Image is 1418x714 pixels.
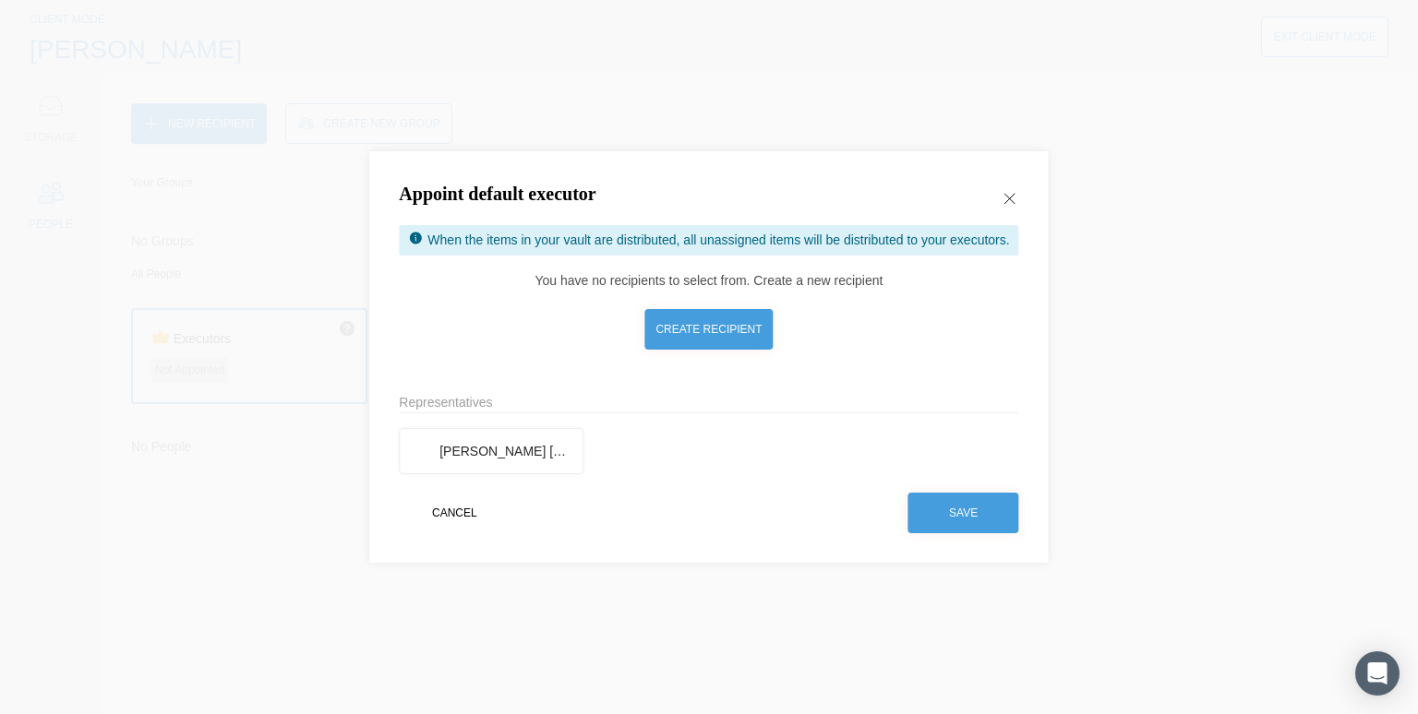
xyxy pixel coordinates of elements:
[399,493,510,533] button: Cancel
[644,309,773,350] button: Create recipient
[399,392,1018,413] div: Representatives
[427,230,1009,251] div: When the items in your vault are distributed, all unassigned items will be distributed to your ex...
[399,181,595,207] div: Appoint default executor
[439,441,573,461] div: [PERSON_NAME] [PERSON_NAME]
[1355,651,1400,696] div: Open Intercom Messenger
[535,270,883,291] div: You have no recipients to select from. Create a new recipient
[908,493,1019,533] button: Save
[432,504,477,522] div: Cancel
[949,504,978,522] div: Save
[655,320,762,339] div: Create recipient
